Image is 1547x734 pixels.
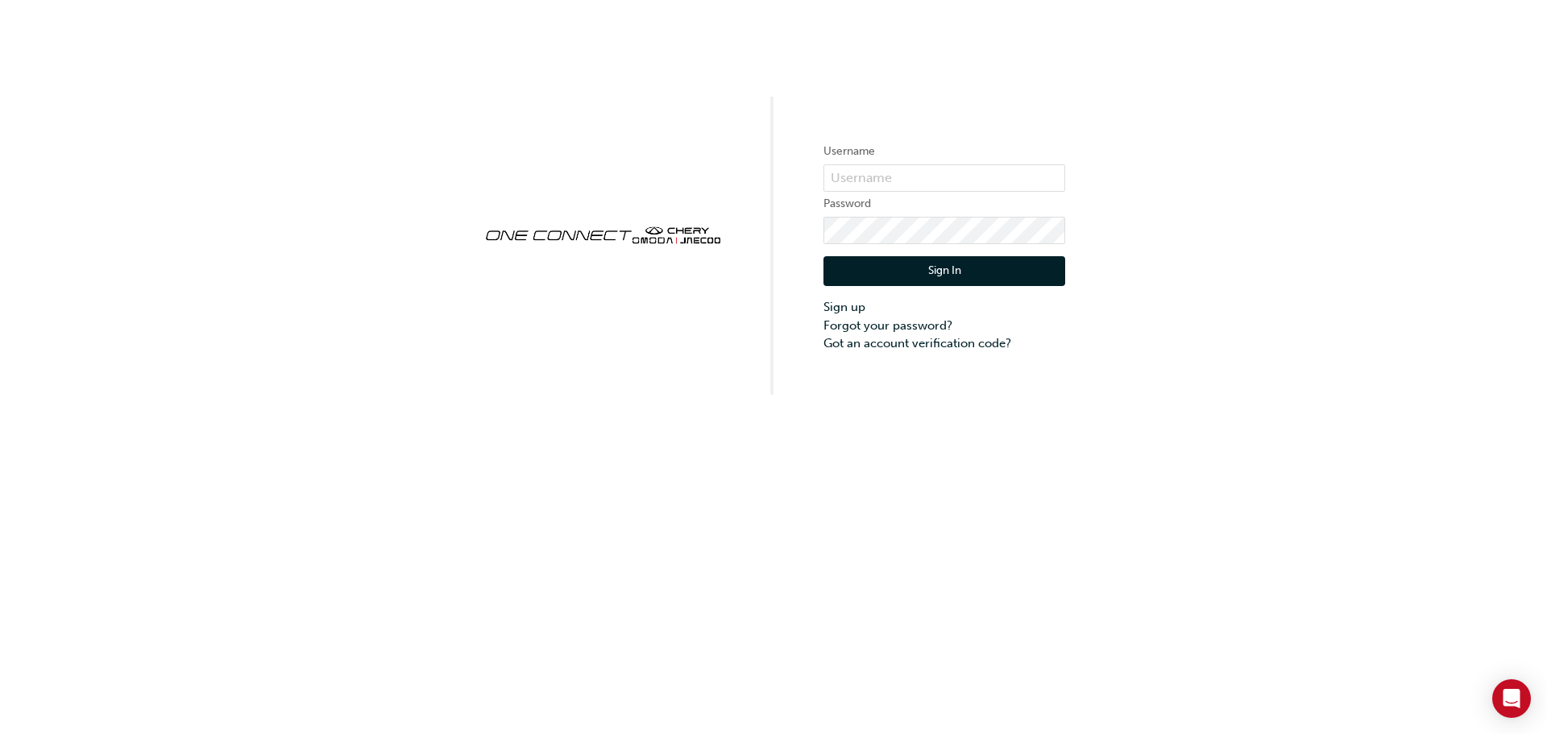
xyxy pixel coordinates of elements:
input: Username [823,164,1065,192]
label: Password [823,194,1065,214]
label: Username [823,142,1065,161]
button: Sign In [823,256,1065,287]
a: Forgot your password? [823,317,1065,335]
img: oneconnect [482,213,724,255]
a: Sign up [823,298,1065,317]
a: Got an account verification code? [823,334,1065,353]
div: Open Intercom Messenger [1492,679,1531,718]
